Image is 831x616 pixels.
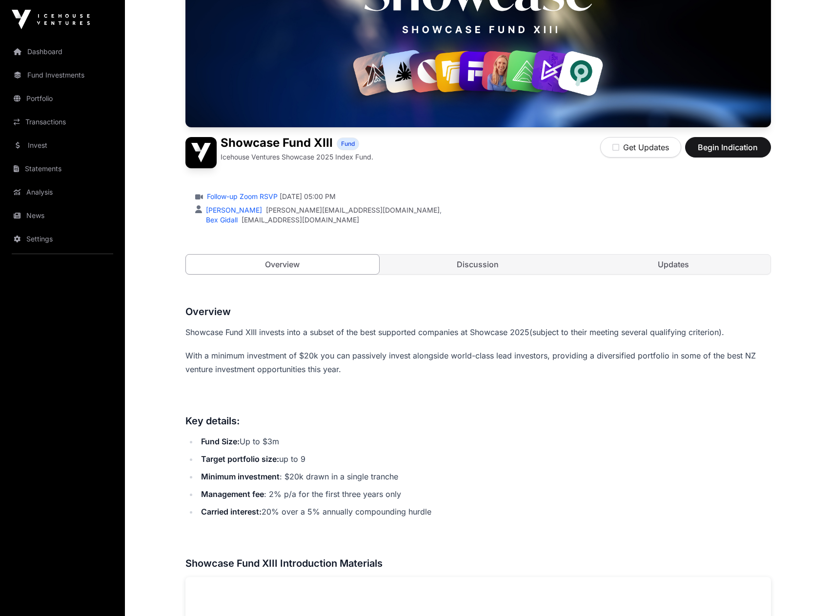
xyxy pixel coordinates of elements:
img: Showcase Fund XIII [185,137,217,168]
li: 20% over a 5% annually compounding hurdle [198,505,771,518]
strong: Carried interest: [201,507,262,517]
a: [PERSON_NAME] [204,206,262,214]
button: Get Updates [600,137,681,158]
a: Begin Indication [685,147,771,157]
h3: Key details: [185,413,771,429]
a: Fund Investments [8,64,117,86]
a: Transactions [8,111,117,133]
span: Fund [341,140,355,148]
span: [DATE] 05:00 PM [280,192,336,201]
h3: Overview [185,304,771,319]
a: [PERSON_NAME][EMAIL_ADDRESS][DOMAIN_NAME] [266,205,440,215]
li: up to 9 [198,452,771,466]
a: Overview [185,254,380,275]
a: Updates [577,255,770,274]
h3: Showcase Fund XIII Introduction Materials [185,556,771,571]
nav: Tabs [186,255,770,274]
a: Analysis [8,181,117,203]
img: Icehouse Ventures Logo [12,10,90,29]
span: Begin Indication [697,141,759,153]
a: Invest [8,135,117,156]
strong: Minimum investment [201,472,280,481]
li: : 2% p/a for the first three years only [198,487,771,501]
div: , [204,205,442,215]
a: Settings [8,228,117,250]
a: Discussion [381,255,575,274]
a: Portfolio [8,88,117,109]
span: Showcase Fund XIII invests into a subset of the best supported companies at Showcase 2025 [185,327,529,337]
p: With a minimum investment of $20k you can passively invest alongside world-class lead investors, ... [185,349,771,376]
p: (subject to their meeting several qualifying criterion). [185,325,771,339]
a: Statements [8,158,117,179]
a: Dashboard [8,41,117,62]
a: Bex Gidall [204,216,238,224]
strong: Target portfolio size: [201,454,279,464]
a: Follow-up Zoom RSVP [205,192,278,201]
a: [EMAIL_ADDRESS][DOMAIN_NAME] [242,215,359,225]
a: News [8,205,117,226]
strong: Management fee [201,489,264,499]
li: Up to $3m [198,435,771,448]
strong: Fund Size: [201,437,240,446]
p: Icehouse Ventures Showcase 2025 Index Fund. [221,152,373,162]
iframe: Chat Widget [782,569,831,616]
h1: Showcase Fund XIII [221,137,333,150]
button: Begin Indication [685,137,771,158]
li: : $20k drawn in a single tranche [198,470,771,483]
